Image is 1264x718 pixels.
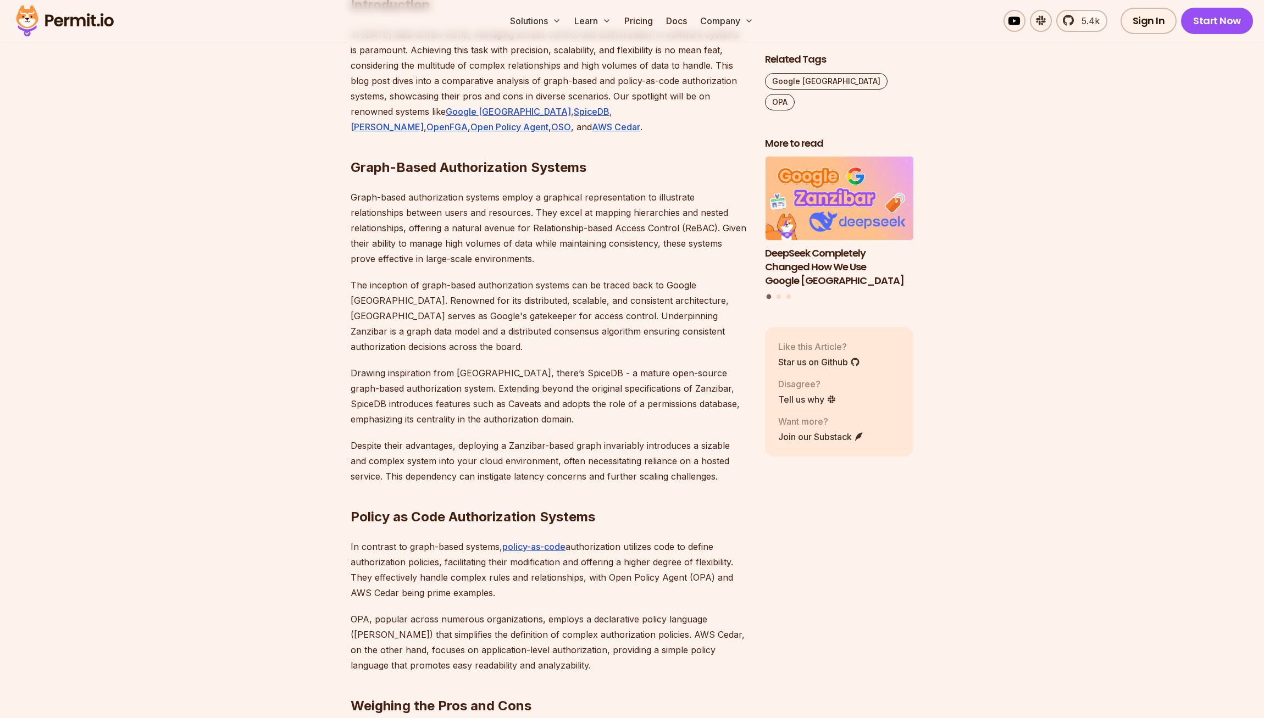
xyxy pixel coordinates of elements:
[696,10,758,32] button: Company
[1181,8,1253,34] a: Start Now
[778,355,860,369] a: Star us on Github
[351,653,747,715] h2: Weighing the Pros and Cons
[351,121,424,132] a: [PERSON_NAME]
[351,190,747,266] p: Graph-based authorization systems employ a graphical representation to illustrate relationships b...
[351,611,747,673] p: OPA, popular across numerous organizations, employs a declarative policy language ([PERSON_NAME])...
[765,157,913,288] li: 1 of 3
[765,157,913,241] img: DeepSeek Completely Changed How We Use Google Zanzibar
[470,121,548,132] a: Open Policy Agent
[777,294,781,299] button: Go to slide 2
[351,365,747,427] p: Drawing inspiration from [GEOGRAPHIC_DATA], there’s SpiceDB - a mature open-source graph-based au...
[778,377,836,391] p: Disagree?
[551,121,571,132] a: OSO
[592,121,640,132] a: AWS Cedar
[778,415,864,428] p: Want more?
[662,10,691,32] a: Docs
[765,137,913,151] h2: More to read
[574,106,609,117] a: SpiceDB
[426,121,468,132] a: OpenFGA
[351,464,747,526] h2: Policy as Code Authorization Systems
[778,340,860,353] p: Like this Article?
[1121,8,1177,34] a: Sign In
[351,539,747,600] p: In contrast to graph-based systems, authorization utilizes code to define authorization policies,...
[765,94,795,110] a: OPA
[765,73,888,90] a: Google [GEOGRAPHIC_DATA]
[765,247,913,287] h3: DeepSeek Completely Changed How We Use Google [GEOGRAPHIC_DATA]
[351,277,747,354] p: The inception of graph-based authorization systems can be traced back to Google [GEOGRAPHIC_DATA]...
[351,115,747,176] h2: Graph-Based Authorization Systems
[1075,14,1100,27] span: 5.4k
[620,10,657,32] a: Pricing
[765,157,913,301] div: Posts
[446,106,571,117] a: Google [GEOGRAPHIC_DATA]
[786,294,791,299] button: Go to slide 3
[502,541,566,552] a: policy-as-code
[351,438,747,484] p: Despite their advantages, deploying a Zanzibar-based graph invariably introduces a sizable and co...
[767,294,772,299] button: Go to slide 1
[1056,10,1107,32] a: 5.4k
[570,10,616,32] button: Learn
[765,53,913,66] h2: Related Tags
[778,393,836,406] a: Tell us why
[351,27,747,135] p: In [DATE] data-driven world, managing access control and authorization in software systems is par...
[506,10,566,32] button: Solutions
[11,2,119,40] img: Permit logo
[765,157,913,288] a: DeepSeek Completely Changed How We Use Google ZanzibarDeepSeek Completely Changed How We Use Goog...
[778,430,864,443] a: Join our Substack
